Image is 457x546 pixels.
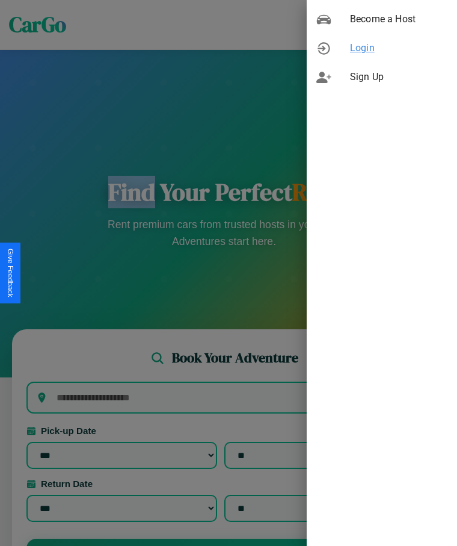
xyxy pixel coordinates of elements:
[6,249,14,297] div: Give Feedback
[307,5,457,34] div: Become a Host
[350,70,447,84] span: Sign Up
[350,12,447,26] span: Become a Host
[350,41,447,55] span: Login
[307,63,457,92] div: Sign Up
[307,34,457,63] div: Login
